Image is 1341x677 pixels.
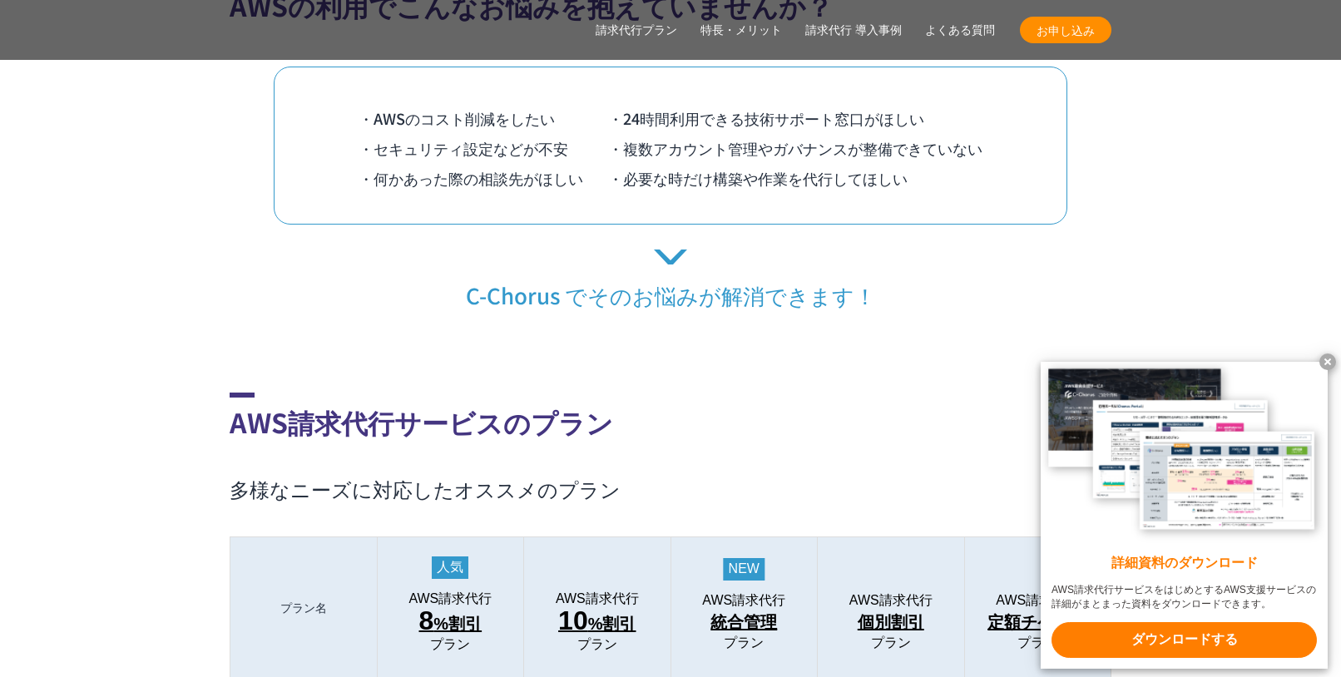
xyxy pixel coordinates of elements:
x-t: 詳細資料のダウンロード [1052,554,1317,573]
span: AWS請求代行 [849,593,933,608]
span: プラン [1017,635,1057,650]
li: ・何かあった際の相談先がほしい [359,163,608,193]
li: ・セキュリティ設定などが不安 [359,133,608,163]
li: ・複数アカウント管理やガバナンスが整備できていない [608,133,982,163]
span: お申し込み [1020,22,1111,39]
li: ・AWSのコスト削減をしたい [359,103,608,133]
a: 特長・メリット [700,22,782,39]
span: 8 [419,605,434,635]
span: %割引 [419,607,482,637]
span: AWS請求代行 [996,593,1079,608]
a: AWS請求代行 10%割引プラン [532,591,661,652]
span: 定額チケット [987,609,1087,635]
x-t: AWS請求代行サービスをはじめとするAWS支援サービスの詳細がまとまった資料をダウンロードできます。 [1052,583,1317,611]
a: 請求代行 導入事例 [805,22,902,39]
a: AWS請求代行 8%割引 プラン [386,591,515,652]
span: AWS請求代行 [556,591,639,606]
span: プラン [871,635,911,650]
a: AWS請求代行 統合管理プラン [680,593,809,650]
li: ・24時間利用できる技術サポート窓口がほしい [608,103,982,133]
span: 10 [558,605,588,635]
li: ・必要な時だけ構築や作業を代行してほしい [608,163,982,193]
span: プラン [577,637,617,652]
a: AWS請求代行 定額チケットプラン [973,593,1102,650]
span: プラン [430,637,470,652]
a: お申し込み [1020,17,1111,43]
a: よくある質問 [925,22,995,39]
span: AWS請求代行 [408,591,492,606]
a: AWS請求代行 個別割引プラン [826,593,955,650]
a: 請求代行プラン [596,22,677,39]
a: 詳細資料のダウンロード AWS請求代行サービスをはじめとするAWS支援サービスの詳細がまとまった資料をダウンロードできます。 ダウンロードする [1041,362,1328,669]
span: 統合管理 [710,609,777,635]
h2: AWS請求代行サービスのプラン [230,393,1111,442]
span: 個別割引 [858,609,924,635]
x-t: ダウンロードする [1052,622,1317,658]
span: %割引 [558,607,636,637]
span: AWS請求代行 [702,593,785,608]
h3: 多様なニーズに対応したオススメのプラン [230,475,1111,503]
span: プラン [724,635,764,650]
p: C-Chorus でそのお悩みが解消できます！ [230,250,1111,309]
